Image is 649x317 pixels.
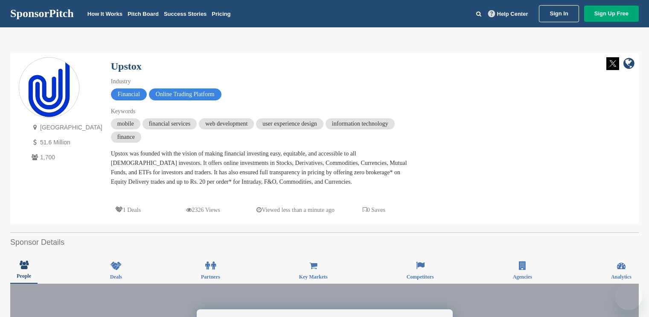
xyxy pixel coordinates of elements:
span: Partners [201,274,220,279]
a: Sign Up Free [584,6,639,22]
a: Sign In [539,5,579,22]
span: Financial [111,88,147,100]
h2: Sponsor Details [10,237,639,248]
img: Twitter white [606,57,619,70]
span: Analytics [611,274,632,279]
span: Competitors [407,274,434,279]
span: Online Trading Platform [149,88,221,100]
p: 51.6 Million [29,137,102,148]
span: Key Markets [299,274,328,279]
span: web development [199,118,254,129]
span: information technology [326,118,395,129]
span: financial services [143,118,197,129]
span: People [17,273,31,279]
div: Upstox was founded with the vision of making financial investing easy, equitable, and accessible ... [111,149,410,196]
p: 1,700 [29,152,102,163]
span: user experience design [256,118,323,129]
a: Success Stories [164,11,207,17]
a: SponsorPitch [10,8,74,19]
iframe: Button to launch messaging window [615,283,642,310]
p: Viewed less than a minute ago [256,205,335,215]
span: Deals [110,274,122,279]
a: Help Center [486,9,530,19]
a: Upstox [111,61,142,72]
div: Industry [111,77,410,86]
span: finance [111,132,141,143]
a: Pitch Board [128,11,159,17]
span: Agencies [513,274,532,279]
img: Sponsorpitch & Upstox [19,58,79,118]
p: [GEOGRAPHIC_DATA] [29,122,102,133]
p: 0 Saves [363,205,385,215]
a: How It Works [87,11,122,17]
p: 1 Deals [115,205,141,215]
a: company link [623,57,634,71]
p: 2326 Views [186,205,220,215]
a: Pricing [212,11,230,17]
div: Keywords [111,107,410,116]
span: mobile [111,118,140,129]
